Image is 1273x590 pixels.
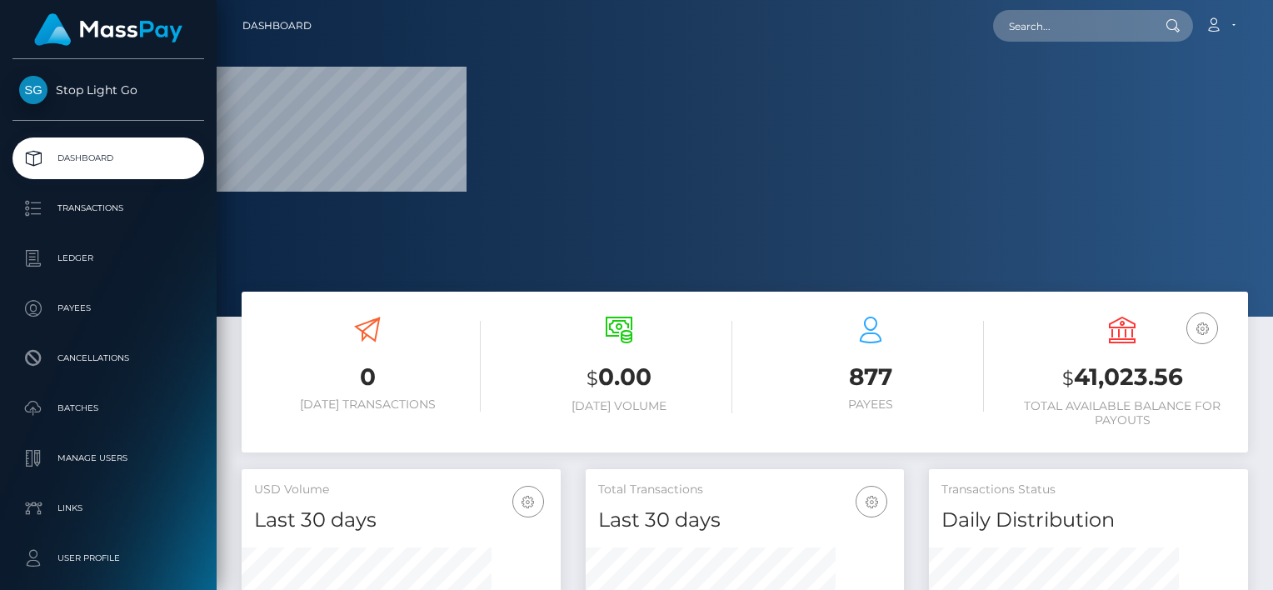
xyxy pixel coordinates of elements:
[19,496,197,521] p: Links
[506,399,732,413] h6: [DATE] Volume
[12,337,204,379] a: Cancellations
[19,546,197,571] p: User Profile
[12,287,204,329] a: Payees
[12,537,204,579] a: User Profile
[34,13,182,46] img: MassPay Logo
[12,437,204,479] a: Manage Users
[19,396,197,421] p: Batches
[254,482,548,498] h5: USD Volume
[941,506,1236,535] h4: Daily Distribution
[12,82,204,97] span: Stop Light Go
[12,237,204,279] a: Ledger
[598,482,892,498] h5: Total Transactions
[12,137,204,179] a: Dashboard
[19,246,197,271] p: Ledger
[941,482,1236,498] h5: Transactions Status
[1009,361,1236,395] h3: 41,023.56
[19,296,197,321] p: Payees
[19,196,197,221] p: Transactions
[993,10,1150,42] input: Search...
[757,397,984,412] h6: Payees
[254,361,481,393] h3: 0
[19,346,197,371] p: Cancellations
[587,367,598,390] small: $
[506,361,732,395] h3: 0.00
[242,8,312,43] a: Dashboard
[12,487,204,529] a: Links
[1062,367,1074,390] small: $
[254,397,481,412] h6: [DATE] Transactions
[254,506,548,535] h4: Last 30 days
[12,187,204,229] a: Transactions
[1009,399,1236,427] h6: Total Available Balance for Payouts
[757,361,984,393] h3: 877
[19,446,197,471] p: Manage Users
[19,146,197,171] p: Dashboard
[12,387,204,429] a: Batches
[19,76,47,104] img: Stop Light Go
[598,506,892,535] h4: Last 30 days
